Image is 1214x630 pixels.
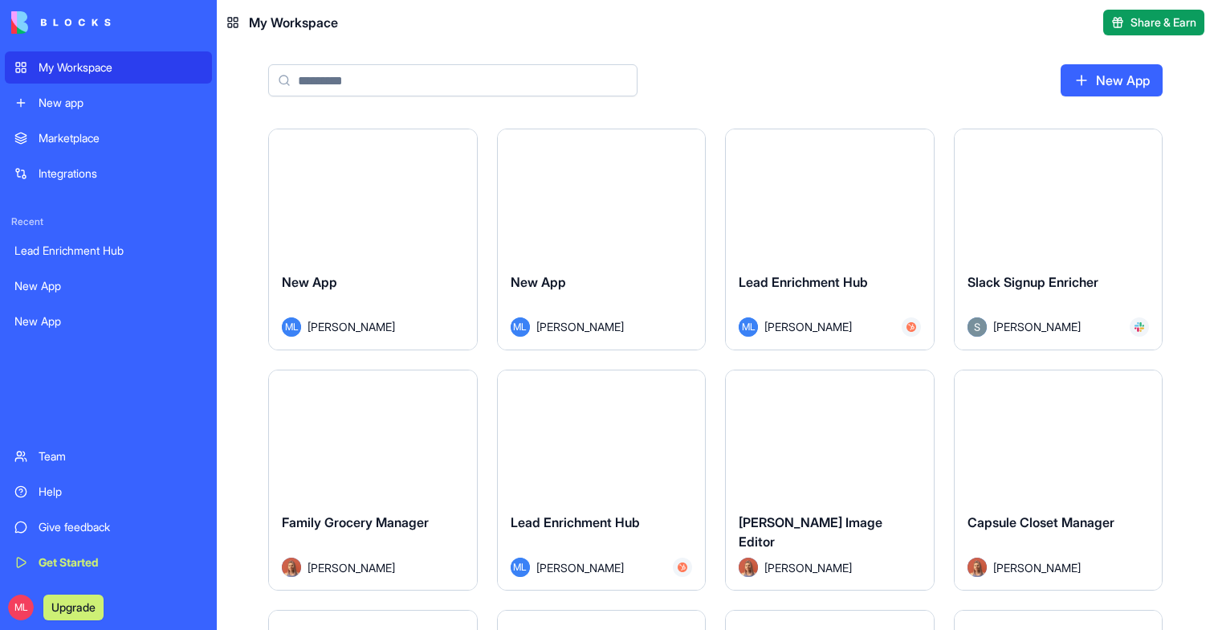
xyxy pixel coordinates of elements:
img: Avatar [739,558,758,577]
span: New App [511,274,566,290]
span: [PERSON_NAME] Image Editor [739,514,882,550]
a: Family Grocery ManagerAvatar[PERSON_NAME] [268,370,478,591]
a: Integrations [5,157,212,190]
img: logo [11,11,111,34]
div: Team [39,448,202,464]
a: New AppML[PERSON_NAME] [268,129,478,350]
span: [PERSON_NAME] [993,318,1081,335]
div: Marketplace [39,130,202,146]
span: ML [282,317,301,337]
a: New App [5,305,212,337]
img: Slack_i955cf.svg [1135,322,1144,332]
span: [PERSON_NAME] [308,559,395,576]
div: Lead Enrichment Hub [14,243,202,259]
span: Lead Enrichment Hub [739,274,868,290]
a: Help [5,476,212,508]
a: Get Started [5,546,212,579]
span: ML [8,595,34,620]
a: Slack Signup EnricherAvatar[PERSON_NAME] [954,129,1163,350]
span: [PERSON_NAME] [764,559,852,576]
span: ML [511,317,530,337]
span: [PERSON_NAME] [536,318,624,335]
span: [PERSON_NAME] [536,559,624,576]
span: ML [511,558,530,577]
a: Lead Enrichment Hub [5,235,212,267]
div: New App [14,278,202,294]
img: Hubspot_zz4hgj.svg [678,562,687,572]
img: Avatar [968,558,987,577]
div: My Workspace [39,59,202,76]
a: My Workspace [5,51,212,84]
span: New App [282,274,337,290]
span: Lead Enrichment Hub [511,514,640,530]
a: Lead Enrichment HubML[PERSON_NAME] [497,370,707,591]
button: Upgrade [43,595,104,620]
span: Share & Earn [1130,14,1196,31]
a: Lead Enrichment HubML[PERSON_NAME] [725,129,935,350]
a: Give feedback [5,511,212,543]
span: [PERSON_NAME] [993,559,1081,576]
a: New app [5,87,212,119]
button: Share & Earn [1103,10,1204,35]
a: Capsule Closet ManagerAvatar[PERSON_NAME] [954,370,1163,591]
div: Get Started [39,554,202,571]
a: Marketplace [5,122,212,154]
img: Avatar [968,317,987,337]
a: New App [5,270,212,302]
a: Upgrade [43,599,104,615]
div: Integrations [39,166,202,182]
div: New app [39,95,202,111]
img: Hubspot_zz4hgj.svg [906,322,916,332]
img: Avatar [282,558,301,577]
a: Team [5,440,212,472]
span: [PERSON_NAME] [308,318,395,335]
a: [PERSON_NAME] Image EditorAvatar[PERSON_NAME] [725,370,935,591]
span: Recent [5,215,212,228]
div: New App [14,313,202,329]
span: [PERSON_NAME] [764,318,852,335]
span: Capsule Closet Manager [968,514,1114,530]
span: ML [739,317,758,337]
div: Give feedback [39,519,202,535]
span: My Workspace [249,13,338,32]
a: New App [1061,64,1163,96]
a: New AppML[PERSON_NAME] [497,129,707,350]
span: Family Grocery Manager [282,514,429,530]
div: Help [39,484,202,500]
span: Slack Signup Enricher [968,274,1098,290]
